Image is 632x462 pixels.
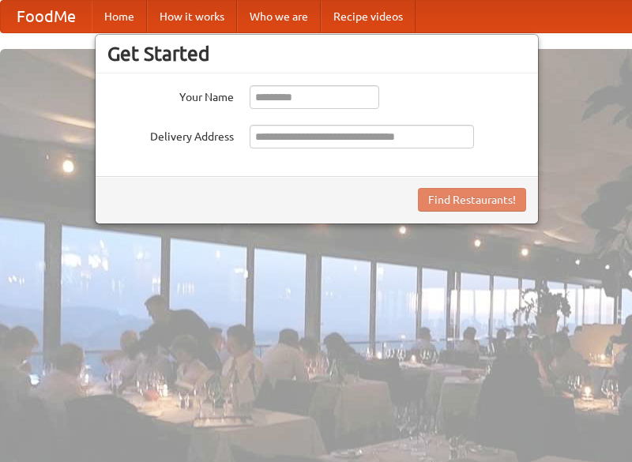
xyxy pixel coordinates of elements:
a: How it works [147,1,237,32]
h3: Get Started [107,42,526,66]
label: Delivery Address [107,125,234,145]
button: Find Restaurants! [418,188,526,212]
a: FoodMe [1,1,92,32]
a: Recipe videos [321,1,416,32]
a: Home [92,1,147,32]
a: Who we are [237,1,321,32]
label: Your Name [107,85,234,105]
